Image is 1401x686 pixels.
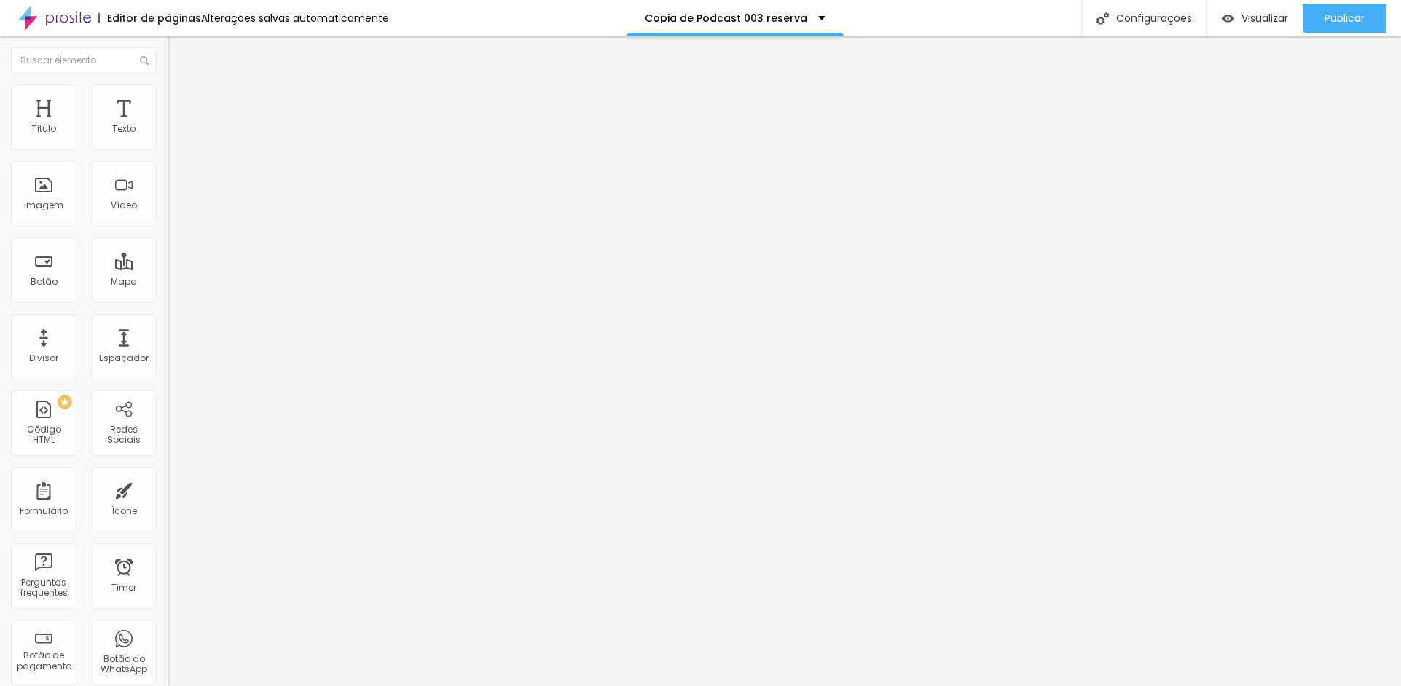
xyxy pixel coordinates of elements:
img: Icone [1096,12,1109,25]
button: Publicar [1303,4,1386,33]
div: Redes Sociais [95,425,152,446]
div: Perguntas frequentes [15,577,72,599]
div: Botão de pagamento [15,650,72,671]
div: Ícone [111,506,137,516]
span: Publicar [1325,12,1365,24]
div: Botão do WhatsApp [95,654,152,675]
button: Visualizar [1207,4,1303,33]
div: Mapa [111,277,137,287]
img: view-1.svg [1222,12,1234,25]
div: Divisor [29,353,58,363]
div: Editor de páginas [98,13,201,23]
div: Alterações salvas automaticamente [201,13,389,23]
div: Formulário [20,506,68,516]
div: Texto [112,124,136,134]
span: Visualizar [1241,12,1288,24]
div: Espaçador [99,353,149,363]
p: Copia de Podcast 003 reserva [645,13,807,23]
iframe: Editor [168,36,1401,686]
input: Buscar elemento [11,47,157,74]
div: Imagem [24,200,63,210]
div: Botão [31,277,58,287]
img: Icone [140,56,149,65]
div: Timer [111,583,136,593]
div: Vídeo [111,200,137,210]
div: Título [31,124,56,134]
div: Código HTML [15,425,72,446]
